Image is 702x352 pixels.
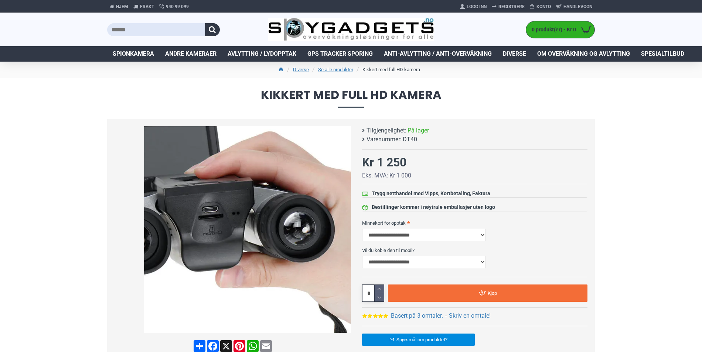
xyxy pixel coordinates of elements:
span: Frakt [140,3,154,10]
span: På lager [408,126,429,135]
div: Bestillinger kommer i nøytrale emballasjer uten logo [372,203,495,211]
span: Logg Inn [467,3,487,10]
div: Previous slide [144,223,157,236]
span: Spesialtilbud [641,49,684,58]
div: Trygg netthandel med Vipps, Kortbetaling, Faktura [372,190,490,197]
a: Avlytting / Lydopptak [222,46,302,62]
label: Minnekort for opptak [362,217,587,229]
a: Basert på 3 omtaler. [391,311,443,320]
a: Spørsmål om produktet? [362,334,475,346]
a: Anti-avlytting / Anti-overvåkning [378,46,497,62]
a: Skriv en omtale! [449,311,491,320]
a: Se alle produkter [318,66,353,73]
a: Facebook [206,340,219,352]
a: Andre kameraer [160,46,222,62]
a: Share [193,340,206,352]
img: Kikkert med full HD kamera - SpyGadgets.no [144,126,351,333]
span: GPS Tracker Sporing [307,49,373,58]
span: DT40 [403,135,417,144]
a: Email [259,340,273,352]
b: Varenummer: [367,135,402,144]
a: Diverse [293,66,309,73]
a: Pinterest [233,340,246,352]
a: WhatsApp [246,340,259,352]
a: Spesialtilbud [635,46,690,62]
span: Andre kameraer [165,49,217,58]
a: Registrere [489,1,527,13]
span: Om overvåkning og avlytting [537,49,630,58]
b: Tilgjengelighet: [367,126,406,135]
a: Diverse [497,46,532,62]
a: X [219,340,233,352]
a: GPS Tracker Sporing [302,46,378,62]
div: Next slide [338,223,351,236]
span: Registrere [498,3,525,10]
label: Vil du koble den til mobil? [362,244,587,256]
span: Go to slide 4 [252,326,255,329]
span: Diverse [503,49,526,58]
span: Konto [536,3,551,10]
span: 940 99 099 [166,3,189,10]
a: Spionkamera [107,46,160,62]
b: - [445,312,447,319]
div: Kr 1 250 [362,153,406,171]
span: Handlevogn [563,3,592,10]
span: Go to slide 2 [240,326,243,329]
span: Avlytting / Lydopptak [228,49,296,58]
span: Hjem [116,3,128,10]
img: SpyGadgets.no [268,18,434,42]
span: Kikkert med full HD kamera [107,89,595,108]
a: Handlevogn [553,1,595,13]
span: Anti-avlytting / Anti-overvåkning [384,49,492,58]
span: Go to slide 5 [258,326,261,329]
span: Go to slide 1 [234,326,237,329]
span: Go to slide 3 [246,326,249,329]
a: 0 produkt(er) - Kr 0 [526,21,594,38]
span: Kjøp [488,291,497,296]
span: Spionkamera [113,49,154,58]
a: Om overvåkning og avlytting [532,46,635,62]
a: Konto [527,1,553,13]
a: Logg Inn [457,1,489,13]
span: 0 produkt(er) - Kr 0 [526,26,578,34]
